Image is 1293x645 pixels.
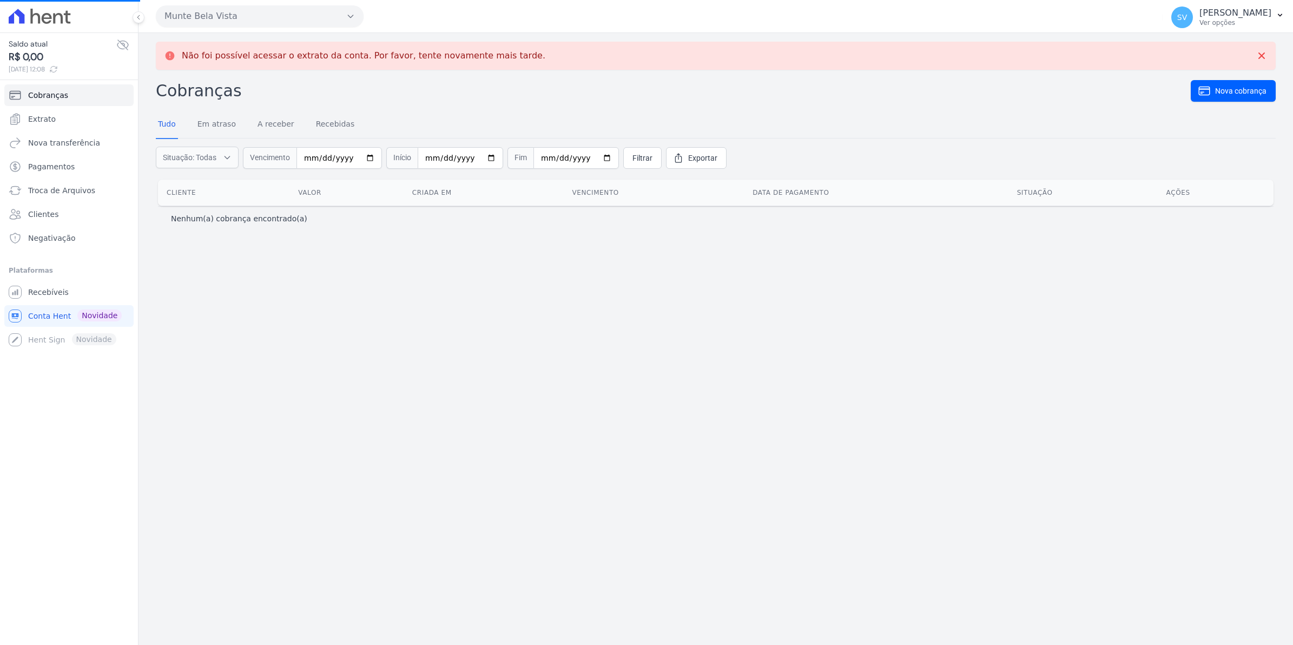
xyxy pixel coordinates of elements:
a: Recebidas [314,111,357,139]
span: Exportar [688,153,717,163]
h2: Cobranças [156,78,1191,103]
span: Saldo atual [9,38,116,50]
a: Troca de Arquivos [4,180,134,201]
span: Extrato [28,114,56,124]
a: Conta Hent Novidade [4,305,134,327]
span: Clientes [28,209,58,220]
a: Nova transferência [4,132,134,154]
th: Ações [1158,180,1274,206]
th: Data de pagamento [744,180,1008,206]
th: Criada em [404,180,564,206]
a: Pagamentos [4,156,134,177]
span: Nova transferência [28,137,100,148]
th: Situação [1008,180,1158,206]
span: [DATE] 12:08 [9,64,116,74]
a: Em atraso [195,111,238,139]
span: Situação: Todas [163,152,216,163]
span: Negativação [28,233,76,243]
a: Cobranças [4,84,134,106]
a: Recebíveis [4,281,134,303]
span: Início [386,147,418,169]
button: Situação: Todas [156,147,239,168]
a: Filtrar [623,147,662,169]
span: Conta Hent [28,311,71,321]
a: Extrato [4,108,134,130]
span: Nova cobrança [1215,85,1266,96]
button: Munte Bela Vista [156,5,364,27]
a: Negativação [4,227,134,249]
th: Valor [289,180,404,206]
span: Vencimento [243,147,296,169]
p: Nenhum(a) cobrança encontrado(a) [171,213,307,224]
th: Cliente [158,180,289,206]
span: R$ 0,00 [9,50,116,64]
button: SV [PERSON_NAME] Ver opções [1163,2,1293,32]
p: Ver opções [1199,18,1271,27]
a: Clientes [4,203,134,225]
a: Exportar [666,147,727,169]
th: Vencimento [563,180,744,206]
span: Novidade [77,310,122,321]
span: SV [1177,14,1187,21]
p: [PERSON_NAME] [1199,8,1271,18]
span: Pagamentos [28,161,75,172]
span: Troca de Arquivos [28,185,95,196]
a: Nova cobrança [1191,80,1276,102]
a: A receber [255,111,296,139]
span: Fim [507,147,533,169]
p: Não foi possível acessar o extrato da conta. Por favor, tente novamente mais tarde. [182,50,545,61]
span: Cobranças [28,90,68,101]
span: Filtrar [632,153,652,163]
div: Plataformas [9,264,129,277]
span: Recebíveis [28,287,69,298]
nav: Sidebar [9,84,129,351]
a: Tudo [156,111,178,139]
